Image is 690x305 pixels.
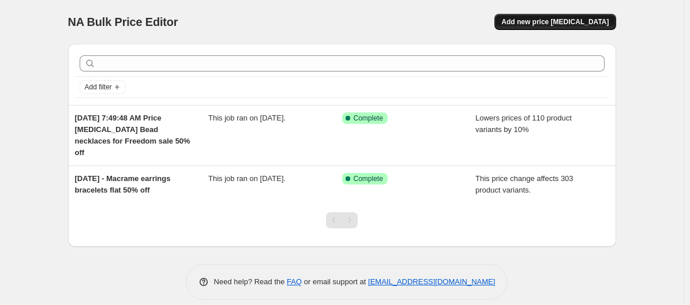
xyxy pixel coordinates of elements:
nav: Pagination [326,212,358,228]
span: [DATE] 7:49:48 AM Price [MEDICAL_DATA] Bead necklaces for Freedom sale 50% off [75,114,190,157]
span: NA Bulk Price Editor [68,16,178,28]
span: Complete [354,174,383,183]
span: or email support at [302,277,368,286]
span: This price change affects 303 product variants. [475,174,573,194]
a: [EMAIL_ADDRESS][DOMAIN_NAME] [368,277,495,286]
span: This job ran on [DATE]. [208,114,286,122]
span: Lowers prices of 110 product variants by 10% [475,114,572,134]
span: Add filter [85,82,112,92]
button: Add filter [80,80,126,94]
a: FAQ [287,277,302,286]
span: Add new price [MEDICAL_DATA] [501,17,609,27]
span: [DATE] - Macrame earrings bracelets flat 50% off [75,174,171,194]
span: This job ran on [DATE]. [208,174,286,183]
span: Need help? Read the [214,277,287,286]
span: Complete [354,114,383,123]
button: Add new price [MEDICAL_DATA] [494,14,616,30]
